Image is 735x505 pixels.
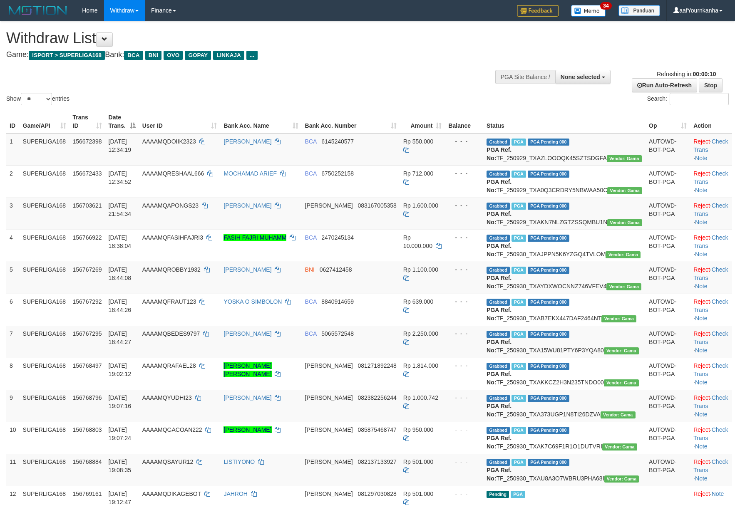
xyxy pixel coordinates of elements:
a: Run Auto-Refresh [632,78,697,92]
td: · · [690,454,732,486]
td: 8 [6,358,20,390]
span: AAAAMQBEDES9797 [142,330,200,337]
div: PGA Site Balance / [495,70,555,84]
td: SUPERLIGA168 [20,326,70,358]
span: Grabbed [487,235,510,242]
a: Note [695,379,708,386]
span: Rp 639.000 [403,298,433,305]
td: SUPERLIGA168 [20,390,70,422]
a: Note [695,411,708,418]
span: Grabbed [487,171,510,178]
td: TF_250929_TXAZLOOOQK45SZTSDGFA [483,134,646,166]
td: AUTOWD-BOT-PGA [646,294,690,326]
span: PGA Pending [528,267,569,274]
span: Marked by aafsoumeymey [512,427,526,434]
span: Vendor URL: https://trx31.1velocity.biz [601,411,636,418]
span: 156769161 [73,490,102,497]
span: 156767269 [73,266,102,273]
a: Note [695,187,708,193]
td: · · [690,134,732,166]
b: PGA Ref. No: [487,275,512,290]
span: PGA Pending [528,427,569,434]
td: AUTOWD-BOT-PGA [646,134,690,166]
td: SUPERLIGA168 [20,294,70,326]
span: Copy 083167005358 to clipboard [358,202,396,209]
span: [PERSON_NAME] [305,394,353,401]
th: Amount: activate to sort column ascending [400,110,445,134]
span: [DATE] 18:44:27 [109,330,132,345]
span: 156767292 [73,298,102,305]
a: [PERSON_NAME] [223,394,271,401]
span: Grabbed [487,331,510,338]
span: Marked by aafsoycanthlai [512,139,526,146]
a: Check Trans [693,362,728,377]
td: AUTOWD-BOT-PGA [646,166,690,198]
span: Vendor URL: https://trx31.1velocity.biz [602,443,637,451]
div: - - - [448,329,480,338]
span: PGA Pending [528,299,569,306]
td: AUTOWD-BOT-PGA [646,454,690,486]
span: [DATE] 21:54:34 [109,202,132,217]
a: Check Trans [693,426,728,441]
td: · · [690,198,732,230]
img: Button%20Memo.svg [571,5,606,17]
b: PGA Ref. No: [487,178,512,193]
div: - - - [448,490,480,498]
span: Copy 6145240577 to clipboard [321,138,354,145]
a: Reject [693,234,710,241]
b: PGA Ref. No: [487,146,512,161]
span: BCA [305,234,317,241]
a: Reject [693,394,710,401]
a: Reject [693,298,710,305]
th: Bank Acc. Name: activate to sort column ascending [220,110,301,134]
span: 156768803 [73,426,102,433]
td: · · [690,262,732,294]
span: Vendor URL: https://trx31.1velocity.biz [604,347,639,354]
span: Marked by aafsoumeymey [512,363,526,370]
span: 156768796 [73,394,102,401]
span: Marked by aafchhiseyha [512,203,526,210]
a: Reject [693,490,710,497]
td: 1 [6,134,20,166]
a: [PERSON_NAME] [223,202,271,209]
a: Note [695,315,708,322]
td: SUPERLIGA168 [20,134,70,166]
a: Reject [693,138,710,145]
a: MOCHAMAD ARIEF [223,170,277,177]
span: AAAAMQFASIHFAJRI3 [142,234,203,241]
span: PGA Pending [528,203,569,210]
td: SUPERLIGA168 [20,166,70,198]
img: panduan.png [618,5,660,16]
td: TF_250930_TXAYDXWOCNNZ746VFEV4 [483,262,646,294]
th: Status [483,110,646,134]
td: AUTOWD-BOT-PGA [646,358,690,390]
div: - - - [448,233,480,242]
a: Note [695,155,708,161]
td: AUTOWD-BOT-PGA [646,326,690,358]
span: 156768497 [73,362,102,369]
a: Note [695,475,708,482]
span: AAAAMQDIKAGEBOT [142,490,201,497]
span: Grabbed [487,395,510,402]
td: AUTOWD-BOT-PGA [646,230,690,262]
td: · · [690,166,732,198]
span: OVO [164,51,183,60]
span: Grabbed [487,267,510,274]
td: TF_250930_TXAB7EKX447DAF2464NT [483,294,646,326]
span: Copy 6750252158 to clipboard [321,170,354,177]
td: SUPERLIGA168 [20,358,70,390]
span: Copy 2470245134 to clipboard [321,234,354,241]
span: PGA Pending [528,395,569,402]
h4: Game: Bank: [6,51,482,59]
span: Rp 950.000 [403,426,433,433]
td: TF_250930_TXAKKCZ2H3N235TNDO00 [483,358,646,390]
button: None selected [555,70,611,84]
div: - - - [448,361,480,370]
td: TF_250930_TXAU8A3O7WBRU3PHA68I [483,454,646,486]
span: Copy 085875468747 to clipboard [358,426,396,433]
span: [PERSON_NAME] [305,426,353,433]
span: Vendor URL: https://trx31.1velocity.biz [606,251,641,258]
td: AUTOWD-BOT-PGA [646,422,690,454]
td: · · [690,390,732,422]
span: 156767295 [73,330,102,337]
